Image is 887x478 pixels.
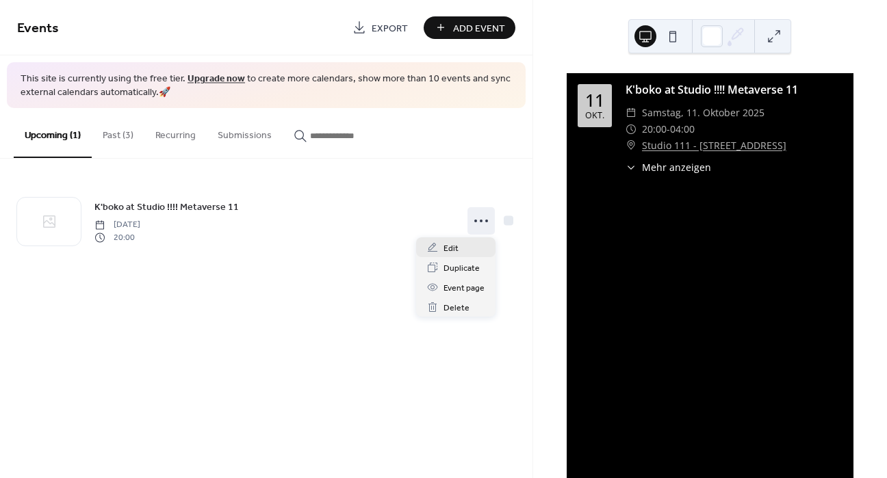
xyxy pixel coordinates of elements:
div: ​ [626,137,637,154]
button: Recurring [144,108,207,157]
span: Edit [443,241,459,256]
a: K'boko at Studio !!!! Metaverse 11 [94,199,239,215]
span: Delete [443,301,470,315]
div: ​ [626,105,637,121]
div: K'boko at Studio !!!! Metaverse 11 [626,81,843,98]
span: Event page [443,281,485,295]
span: 04:00 [670,121,695,137]
div: ​ [626,160,637,174]
span: Export [372,21,408,36]
button: Add Event [424,16,515,39]
span: This site is currently using the free tier. to create more calendars, show more than 10 events an... [21,72,512,99]
span: Samstag, 11. Oktober 2025 [642,105,764,121]
span: Duplicate [443,261,480,276]
button: Past (3) [92,108,144,157]
div: Okt. [585,111,604,120]
span: 20:00 [642,121,667,137]
button: Submissions [207,108,283,157]
button: Upcoming (1) [14,108,92,158]
span: Mehr anzeigen [642,160,711,174]
div: ​ [626,121,637,137]
span: Add Event [453,21,505,36]
span: [DATE] [94,219,140,231]
div: 11 [585,92,604,109]
a: Export [342,16,418,39]
span: 20:00 [94,231,140,243]
span: - [667,121,670,137]
a: Studio 111 - [STREET_ADDRESS] [642,137,786,154]
button: ​Mehr anzeigen [626,160,711,174]
a: Upgrade now [188,70,245,88]
span: K'boko at Studio !!!! Metaverse 11 [94,200,239,215]
span: Events [17,15,59,42]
